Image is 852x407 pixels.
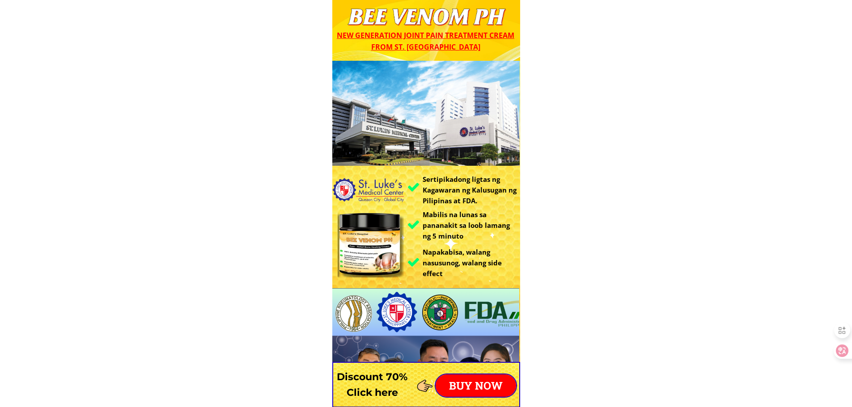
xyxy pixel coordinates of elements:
h3: Discount 70% Click here [332,369,412,400]
p: BUY NOW [436,374,516,397]
h3: Mabilis na lunas sa pananakit sa loob lamang ng 5 minuto [423,209,517,241]
h3: Napakabisa, walang nasusunog, walang side effect [423,247,520,279]
h3: Sertipikadong ligtas ng Kagawaran ng Kalusugan ng Pilipinas at FDA. [423,174,522,206]
span: New generation joint pain treatment cream from St. [GEOGRAPHIC_DATA] [337,30,514,52]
